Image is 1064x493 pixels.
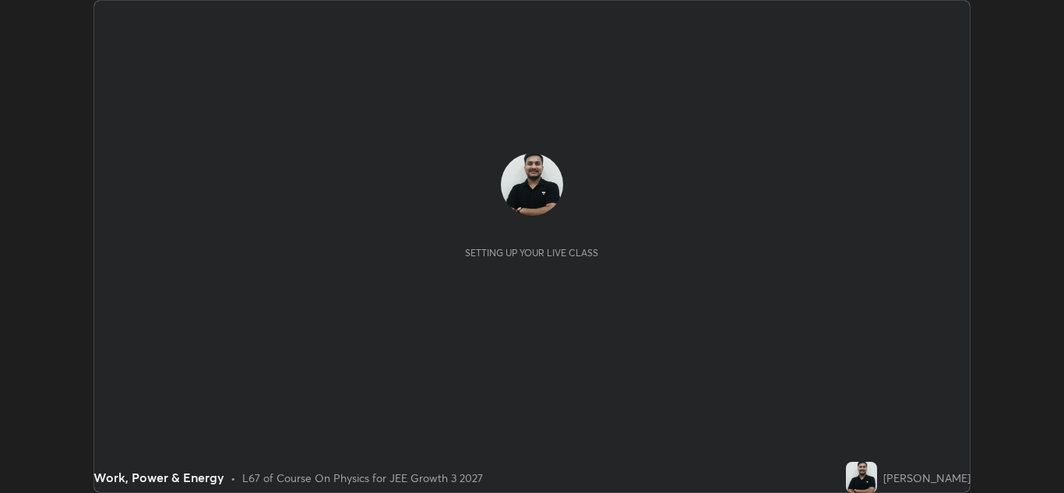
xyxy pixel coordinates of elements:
div: Work, Power & Energy [93,468,224,487]
img: afe22e03c4c2466bab4a7a088f75780d.jpg [846,462,877,493]
div: • [231,470,236,486]
div: Setting up your live class [465,247,598,259]
div: L67 of Course On Physics for JEE Growth 3 2027 [242,470,483,486]
img: afe22e03c4c2466bab4a7a088f75780d.jpg [501,153,563,216]
div: [PERSON_NAME] [883,470,971,486]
